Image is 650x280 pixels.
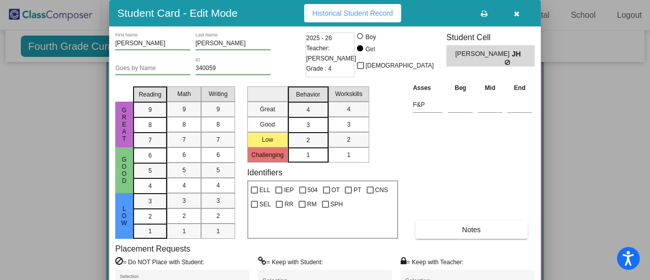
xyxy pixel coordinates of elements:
[307,198,317,210] span: RM
[120,107,129,142] span: Great
[216,105,220,114] span: 9
[512,49,526,59] span: JH
[182,135,186,144] span: 7
[148,181,152,191] span: 4
[120,205,129,227] span: Low
[284,184,294,196] span: IEP
[284,198,293,210] span: RR
[331,198,343,210] span: SPH
[148,166,152,175] span: 5
[209,89,227,99] span: Writing
[148,136,152,145] span: 7
[216,227,220,236] span: 1
[259,184,270,196] span: ELL
[120,156,129,184] span: Good
[366,59,434,72] span: [DEMOGRAPHIC_DATA]
[182,181,186,190] span: 4
[353,184,361,196] span: PT
[182,150,186,160] span: 6
[347,150,350,160] span: 1
[216,135,220,144] span: 7
[216,166,220,175] span: 5
[148,105,152,114] span: 9
[182,196,186,205] span: 3
[182,211,186,221] span: 2
[115,244,190,254] label: Placement Requests
[216,120,220,129] span: 8
[115,65,190,72] input: goes by name
[347,135,350,144] span: 2
[177,89,191,99] span: Math
[347,120,350,129] span: 3
[335,89,363,99] span: Workskills
[410,82,445,94] th: Asses
[312,9,393,17] span: Historical Student Record
[401,257,464,267] label: = Keep with Teacher:
[475,82,505,94] th: Mid
[148,212,152,221] span: 2
[306,33,332,43] span: 2025 - 26
[196,65,271,72] input: Enter ID
[462,226,481,234] span: Notes
[182,227,186,236] span: 1
[308,184,318,196] span: 504
[306,105,310,114] span: 4
[306,150,310,160] span: 1
[445,82,475,94] th: Beg
[182,166,186,175] span: 5
[259,198,271,210] span: SEL
[216,211,220,221] span: 2
[139,90,161,99] span: Reading
[117,7,238,19] h3: Student Card - Edit Mode
[296,90,320,99] span: Behavior
[306,64,332,74] span: Grade : 4
[365,45,375,54] div: Girl
[216,150,220,160] span: 6
[415,221,527,239] button: Notes
[216,196,220,205] span: 3
[306,136,310,145] span: 2
[455,49,511,59] span: [PERSON_NAME]
[306,120,310,130] span: 3
[332,184,340,196] span: OT
[148,227,152,236] span: 1
[148,197,152,206] span: 3
[505,82,535,94] th: End
[306,43,356,64] span: Teacher: [PERSON_NAME]
[446,33,535,42] h3: Student Cell
[347,105,350,114] span: 4
[413,97,443,112] input: assessment
[182,120,186,129] span: 8
[247,168,282,177] label: Identifiers
[258,257,323,267] label: = Keep with Student:
[375,184,388,196] span: CNS
[365,33,376,42] div: Boy
[304,4,401,22] button: Historical Student Record
[216,181,220,190] span: 4
[148,120,152,130] span: 8
[148,151,152,160] span: 6
[115,257,204,267] label: = Do NOT Place with Student:
[182,105,186,114] span: 9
